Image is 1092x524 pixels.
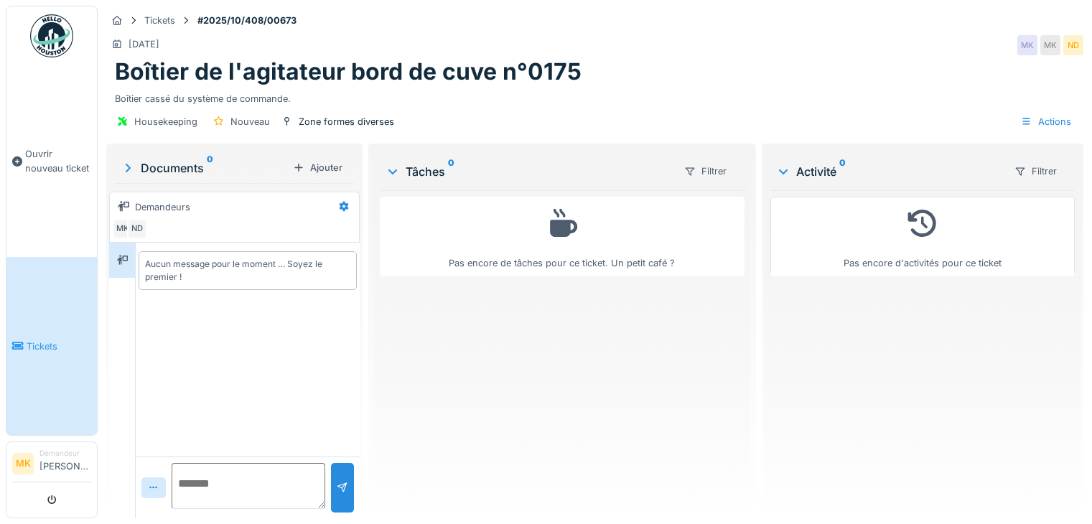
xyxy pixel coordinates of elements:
[1040,35,1060,55] div: MK
[127,219,147,239] div: ND
[299,115,394,128] div: Zone formes diverses
[678,161,733,182] div: Filtrer
[12,448,91,482] a: MK Demandeur[PERSON_NAME]
[6,65,97,257] a: Ouvrir nouveau ticket
[129,37,159,51] div: [DATE]
[386,163,672,180] div: Tâches
[776,163,1002,180] div: Activité
[135,200,190,214] div: Demandeurs
[389,203,735,270] div: Pas encore de tâches pour ce ticket. Un petit café ?
[1017,35,1037,55] div: MK
[207,159,213,177] sup: 0
[145,258,350,284] div: Aucun message pour le moment … Soyez le premier !
[839,163,846,180] sup: 0
[39,448,91,459] div: Demandeur
[115,58,582,85] h1: Boîtier de l'agitateur bord de cuve n°0175
[287,158,348,177] div: Ajouter
[113,219,133,239] div: MK
[134,115,197,128] div: Housekeeping
[39,448,91,479] li: [PERSON_NAME]
[780,203,1065,270] div: Pas encore d'activités pour ce ticket
[115,86,1075,106] div: Boîtier cassé du système de commande.
[121,159,287,177] div: Documents
[1008,161,1063,182] div: Filtrer
[30,14,73,57] img: Badge_color-CXgf-gQk.svg
[1063,35,1083,55] div: ND
[230,115,270,128] div: Nouveau
[448,163,454,180] sup: 0
[6,257,97,435] a: Tickets
[27,340,91,353] span: Tickets
[144,14,175,27] div: Tickets
[192,14,302,27] strong: #2025/10/408/00673
[25,147,91,174] span: Ouvrir nouveau ticket
[1014,111,1078,132] div: Actions
[12,453,34,474] li: MK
